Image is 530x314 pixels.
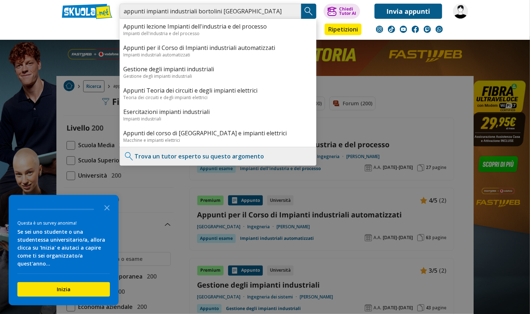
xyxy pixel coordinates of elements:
a: Appunti Teoria dei circuiti e degli impianti elettrici [123,86,313,94]
img: Cerca appunti, riassunti o versioni [303,6,314,17]
a: Trova un tutor esperto su questo argomento [134,152,264,160]
button: Inizia [17,282,110,297]
img: instagram [376,26,383,33]
img: mattia6398 [453,4,468,19]
a: Invia appunti [375,4,442,19]
a: Appunti per il Corso di Impianti industriali automatizzati [123,44,313,52]
div: Impianti dell'industria e del processo [123,30,313,37]
div: Chiedi Tutor AI [339,7,356,16]
a: Appunti del corso di [GEOGRAPHIC_DATA] e impianti elettrici [123,129,313,137]
a: Ripetizioni [325,24,362,35]
div: Survey [9,195,119,305]
img: WhatsApp [436,26,443,33]
div: Teoria dei circuiti e degli impianti elettrici [123,94,313,101]
img: tiktok [388,26,395,33]
img: twitch [424,26,431,33]
a: Appunti [118,24,150,37]
button: ChiediTutor AI [324,4,360,19]
div: Gestione degli impianti industriali [123,73,313,79]
div: Macchine e impianti elettrici [123,137,313,143]
div: Questa è un survey anonima! [17,220,110,226]
div: Impianti industriali automatizzati [123,52,313,58]
button: Close the survey [100,200,114,215]
img: facebook [412,26,419,33]
div: Se sei uno studente o una studentessa universitario/a, allora clicca su 'Inizia' e aiutaci a capi... [17,228,110,268]
img: youtube [400,26,407,33]
button: Search Button [301,4,316,19]
div: Impianti industriali [123,116,313,122]
a: Esercitazioni impianti industriali [123,108,313,116]
a: Gestione degli impianti industriali [123,65,313,73]
input: Cerca appunti, riassunti o versioni [120,4,301,19]
a: Appunti lezione Impianti dell'industria e del processo [123,22,313,30]
img: Trova un tutor esperto [124,151,134,162]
